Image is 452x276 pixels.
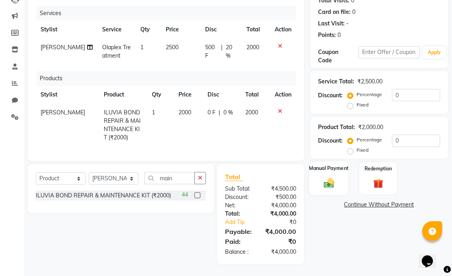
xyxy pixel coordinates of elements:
div: ₹4,000.00 [260,201,302,210]
div: Last Visit: [318,19,345,28]
iframe: chat widget [419,244,444,268]
div: ₹4,000.00 [260,248,302,256]
input: Search or Scan [144,172,195,184]
th: Price [161,21,201,39]
div: ILUVIA BOND REPAIR & MAINTENANCE KIT (₹2000) [36,191,171,200]
span: 500 F [205,43,218,60]
th: Action [270,86,296,104]
th: Total [241,86,270,104]
div: Net: [219,201,260,210]
span: [PERSON_NAME] [41,109,85,116]
span: [PERSON_NAME] [41,44,85,51]
img: _gift.svg [370,177,386,189]
a: Add Tip [219,218,268,226]
div: - [346,19,349,28]
div: Discount: [219,193,260,201]
label: Percentage [357,91,382,98]
th: Total [242,21,270,39]
span: 2500 [166,44,178,51]
div: Sub Total: [219,185,260,193]
th: Action [270,21,296,39]
label: Fixed [357,147,369,154]
label: Percentage [357,136,382,143]
span: | [219,108,220,117]
div: Service Total: [318,77,354,86]
div: Balance : [219,248,260,256]
img: _cash.svg [320,177,337,189]
th: Product [99,86,147,104]
span: 0 F [208,108,215,117]
div: Points: [318,31,336,39]
span: 1 [152,109,155,116]
div: ₹4,500.00 [260,185,302,193]
div: ₹0 [268,218,302,226]
th: Service [97,21,136,39]
label: Redemption [365,165,392,172]
div: ₹4,000.00 [259,227,302,236]
span: ILUVIA BOND REPAIR & MAINTENANCE KIT (₹2000) [104,109,141,141]
div: ₹0 [260,237,302,246]
div: Discount: [318,137,343,145]
input: Enter Offer / Coupon Code [359,46,420,58]
div: ₹500.00 [260,193,302,201]
label: Fixed [357,101,369,108]
a: Continue Without Payment [312,201,446,209]
th: Stylist [36,21,97,39]
span: 2000 [246,44,259,51]
span: 20 % [226,43,237,60]
div: ₹2,500.00 [357,77,382,86]
span: 44 [182,191,188,199]
div: ₹4,000.00 [260,210,302,218]
span: 2000 [178,109,191,116]
div: Services [37,6,302,21]
div: Discount: [318,91,343,100]
div: ₹2,000.00 [358,123,383,131]
th: Disc [203,86,241,104]
span: | [221,43,223,60]
span: Total [225,173,243,181]
span: 1 [140,44,144,51]
div: Coupon Code [318,48,359,65]
button: Apply [423,46,446,58]
th: Price [174,86,203,104]
div: Paid: [219,237,260,246]
span: 2000 [245,109,258,116]
div: Total: [219,210,260,218]
span: 0 % [223,108,233,117]
div: 0 [338,31,341,39]
th: Qty [147,86,174,104]
th: Stylist [36,86,99,104]
label: Manual Payment [309,165,349,172]
div: 0 [352,8,355,16]
div: Product Total: [318,123,355,131]
th: Disc [200,21,242,39]
th: Qty [136,21,161,39]
span: Olaplex Treatment [102,44,131,59]
div: Products [37,71,302,86]
div: Payable: [219,227,259,236]
div: Card on file: [318,8,351,16]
